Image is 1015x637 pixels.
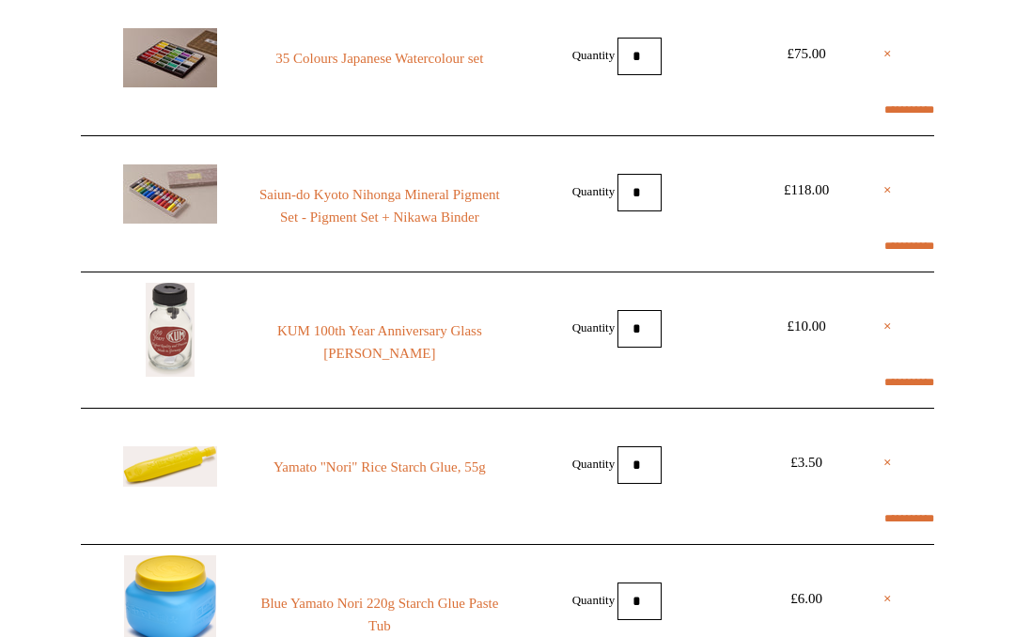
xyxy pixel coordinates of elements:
[764,588,849,611] div: £6.00
[572,320,616,334] label: Quantity
[572,457,616,471] label: Quantity
[883,452,892,474] a: ×
[123,29,217,88] img: 35 Colours Japanese Watercolour set
[764,43,849,66] div: £75.00
[883,316,892,338] a: ×
[572,48,616,62] label: Quantity
[252,320,507,365] a: KUM 100th Year Anniversary Glass [PERSON_NAME]
[123,165,217,225] img: Saiun-do Kyoto Nihonga Mineral Pigment Set - Pigment Set + Nikawa Binder
[764,316,849,338] div: £10.00
[883,588,892,611] a: ×
[883,43,892,66] a: ×
[252,48,507,70] a: 35 Colours Japanese Watercolour set
[764,179,849,202] div: £118.00
[252,457,507,479] a: Yamato "Nori" Rice Starch Glue, 55g
[572,593,616,607] label: Quantity
[123,447,217,488] img: Yamato "Nori" Rice Starch Glue, 55g
[764,452,849,474] div: £3.50
[252,184,507,229] a: Saiun-do Kyoto Nihonga Mineral Pigment Set - Pigment Set + Nikawa Binder
[572,184,616,198] label: Quantity
[883,179,892,202] a: ×
[146,284,195,378] img: KUM 100th Year Anniversary Glass Jar Sharpener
